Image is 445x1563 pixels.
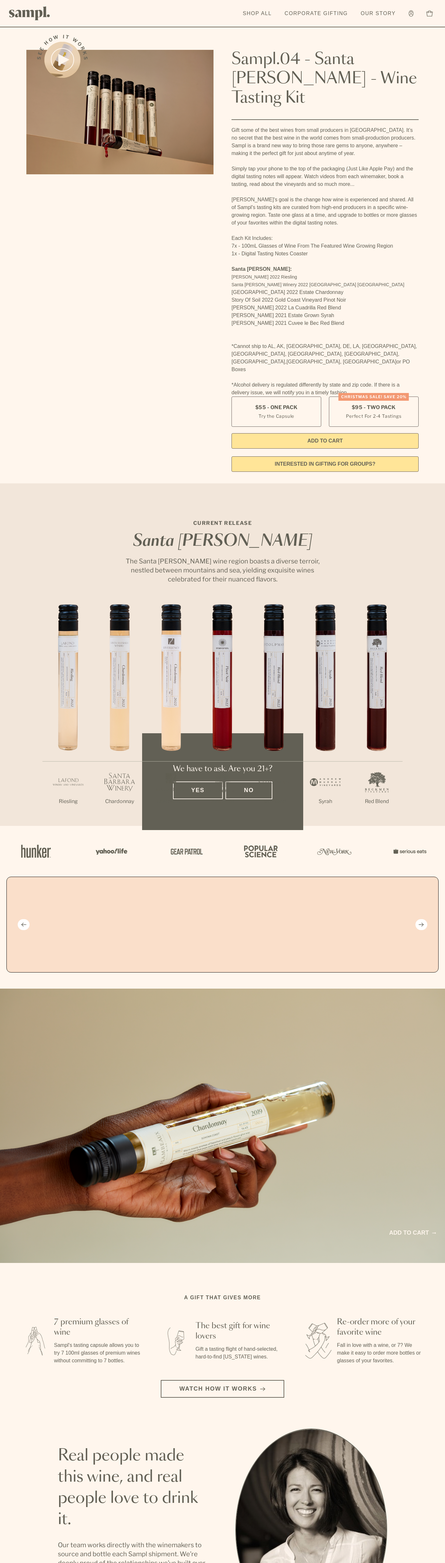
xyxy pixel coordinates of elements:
a: Corporate Gifting [281,6,351,21]
div: Christmas SALE! Save 20% [339,393,409,401]
p: Chardonnay [94,798,145,805]
button: Next slide [415,919,427,930]
button: Previous slide [18,919,30,930]
p: Syrah [300,798,351,805]
small: Try the Capsule [259,413,294,419]
a: Shop All [240,6,275,21]
p: Pinot Noir [197,798,248,805]
button: Add to Cart [232,433,419,449]
li: 7 / 7 [351,604,403,826]
p: Riesling [42,798,94,805]
p: Red Blend [248,798,300,805]
li: 6 / 7 [300,604,351,826]
small: Perfect For 2-4 Tastings [346,413,401,419]
p: Chardonnay [145,798,197,805]
img: Sampl.04 - Santa Barbara - Wine Tasting Kit [26,50,213,174]
li: 2 / 7 [94,604,145,826]
li: 4 / 7 [197,604,248,826]
li: 5 / 7 [248,604,300,826]
a: Our Story [358,6,399,21]
a: Add to cart [389,1229,436,1237]
li: 1 / 7 [42,604,94,826]
a: interested in gifting for groups? [232,456,419,472]
span: $95 - Two Pack [352,404,396,411]
button: See how it works [44,42,80,78]
span: $55 - One Pack [255,404,298,411]
p: Red Blend [351,798,403,805]
img: Sampl logo [9,6,50,20]
li: 3 / 7 [145,604,197,826]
